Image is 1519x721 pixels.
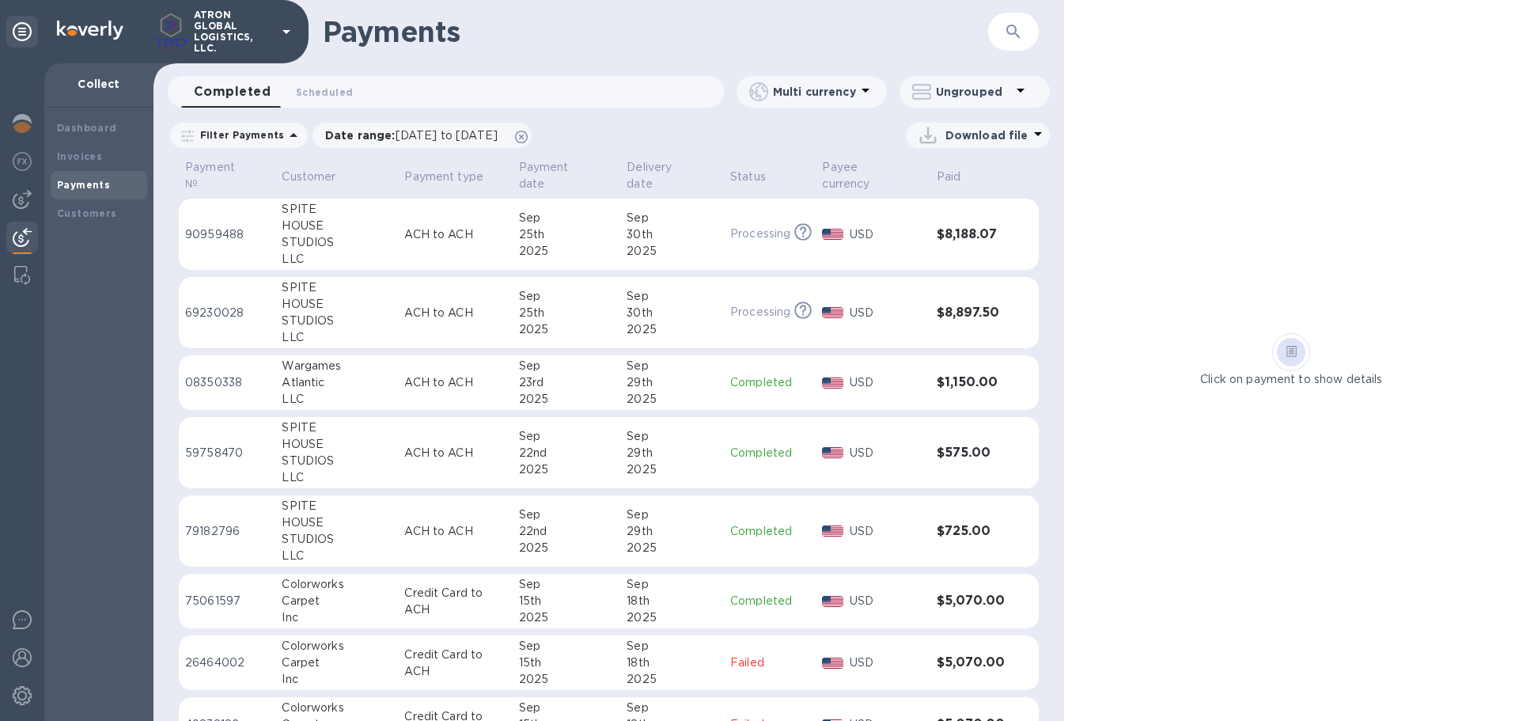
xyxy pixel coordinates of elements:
img: USD [822,658,843,669]
p: Completed [730,523,809,540]
div: Colorworks [282,576,392,593]
div: Inc [282,671,392,688]
p: ACH to ACH [404,523,506,540]
h3: $5,070.00 [937,655,1007,670]
b: Payments [57,179,110,191]
p: ACH to ACH [404,374,506,391]
div: 30th [627,305,718,321]
div: SPITE [282,419,392,436]
div: LLC [282,391,392,408]
b: Dashboard [57,122,117,134]
span: Scheduled [296,84,353,101]
div: 2025 [519,671,615,688]
div: 29th [627,523,718,540]
div: 2025 [627,540,718,556]
p: Payment date [519,159,594,192]
div: STUDIOS [282,453,392,469]
div: Colorworks [282,638,392,655]
div: 2025 [519,609,615,626]
p: ATRON GLOBAL LOGISTICS, LLC. [194,9,273,54]
div: STUDIOS [282,313,392,329]
h3: $8,897.50 [937,305,1007,321]
p: USD [850,655,924,671]
p: Ungrouped [936,84,1011,100]
div: LLC [282,251,392,268]
div: Unpin categories [6,16,38,47]
div: 22nd [519,445,615,461]
p: Click on payment to show details [1200,371,1382,388]
div: SPITE [282,201,392,218]
p: Paid [937,169,961,185]
p: Delivery date [627,159,697,192]
b: Invoices [57,150,102,162]
div: Sep [627,638,718,655]
h3: $5,070.00 [937,594,1007,609]
div: 2025 [519,540,615,556]
p: Download file [945,127,1028,143]
span: [DATE] to [DATE] [396,129,498,142]
div: HOUSE [282,218,392,234]
p: Completed [730,374,809,391]
img: USD [822,378,843,389]
div: 2025 [627,609,718,626]
p: 59758470 [185,445,269,461]
div: 2025 [627,391,718,408]
div: HOUSE [282,296,392,313]
p: 79182796 [185,523,269,540]
div: Sep [519,358,615,374]
div: Atlantic [282,374,392,391]
p: USD [850,374,924,391]
img: Logo [57,21,123,40]
h3: $8,188.07 [937,227,1007,242]
div: 29th [627,374,718,391]
img: USD [822,229,843,240]
div: 15th [519,655,615,671]
div: Wargames [282,358,392,374]
div: Date range:[DATE] to [DATE] [313,123,532,148]
span: Payment type [404,169,504,185]
div: Sep [519,288,615,305]
span: Status [730,169,786,185]
h3: $1,150.00 [937,375,1007,390]
h3: $725.00 [937,524,1007,539]
div: Carpet [282,655,392,671]
div: SPITE [282,279,392,296]
p: Completed [730,445,809,461]
div: 25th [519,226,615,243]
div: SPITE [282,498,392,514]
div: HOUSE [282,436,392,453]
div: STUDIOS [282,234,392,251]
div: Sep [519,576,615,593]
div: Sep [627,358,718,374]
div: LLC [282,548,392,564]
div: 25th [519,305,615,321]
div: 2025 [519,461,615,478]
span: Delivery date [627,159,718,192]
div: 2025 [519,391,615,408]
div: Sep [627,700,718,716]
p: Status [730,169,766,185]
div: 2025 [627,671,718,688]
img: USD [822,596,843,607]
p: 69230028 [185,305,269,321]
div: Inc [282,609,392,626]
div: Carpet [282,593,392,609]
h1: Payments [323,15,988,48]
span: Payee currency [822,159,923,192]
span: Paid [937,169,982,185]
p: Credit Card to ACH [404,585,506,618]
div: 2025 [519,243,615,260]
p: USD [850,593,924,609]
div: STUDIOS [282,531,392,548]
div: Sep [519,428,615,445]
img: USD [822,526,843,537]
h3: $575.00 [937,446,1007,461]
p: 75061597 [185,593,269,609]
p: Payment № [185,159,248,192]
p: Payee currency [822,159,903,192]
p: Completed [730,593,809,609]
span: Payment № [185,159,269,192]
div: Sep [627,576,718,593]
p: 26464002 [185,655,269,671]
span: Completed [194,81,271,103]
